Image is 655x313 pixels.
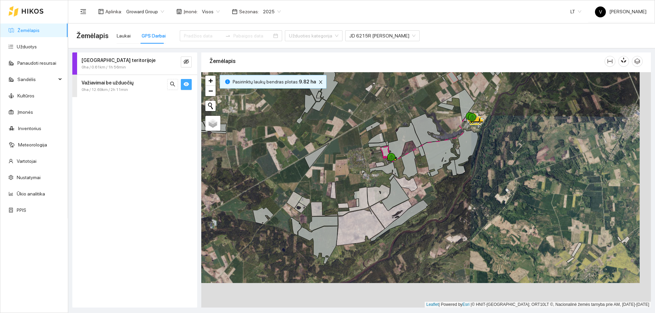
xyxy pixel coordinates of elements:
[233,32,272,40] input: Pabaigos data
[233,78,316,85] span: Pasirinktų laukų bendras plotas :
[18,142,47,147] a: Meteorologija
[205,116,220,131] a: Layers
[184,8,198,15] span: Įmonė :
[463,302,470,307] a: Esri
[17,73,56,86] span: Sandėlis
[202,6,220,17] span: Visos
[18,126,41,131] a: Inventorius
[605,59,615,64] span: column-width
[82,64,126,71] span: 0ha / 0.61km / 1h 56min
[599,6,602,17] span: V
[72,75,197,97] div: Važiavimai be užduočių0ha / 12.69km / 2h 11minsearcheye
[176,9,182,14] span: shop
[142,32,166,40] div: GPS Darbai
[17,44,37,49] a: Užduotys
[126,6,164,17] span: Groward Group
[98,9,104,14] span: layout
[225,33,231,38] span: to
[181,79,192,90] button: eye
[76,30,108,41] span: Žemėlapis
[317,80,324,84] span: close
[239,8,259,15] span: Sezonas :
[170,81,175,88] span: search
[17,175,41,180] a: Nustatymai
[17,93,34,98] a: Kultūros
[117,32,131,40] div: Laukai
[349,31,416,41] span: JD 6215R Lukas
[17,109,33,115] a: Įmonės
[208,87,213,95] span: −
[225,79,230,84] span: info-circle
[184,81,189,88] span: eye
[17,191,45,197] a: Ūkio analitika
[208,76,213,85] span: +
[184,59,189,65] span: eye-invisible
[232,9,237,14] span: calendar
[317,78,325,86] button: close
[17,207,26,213] a: PPIS
[299,79,316,84] b: 9.82 ha
[184,32,222,40] input: Pradžios data
[225,33,231,38] span: swap-right
[426,302,439,307] a: Leaflet
[471,302,472,307] span: |
[570,6,581,17] span: LT
[82,58,156,63] strong: [GEOGRAPHIC_DATA] teritorijoje
[80,9,86,15] span: menu-fold
[82,80,133,85] strong: Važiavimai be užduočių
[17,60,56,66] a: Panaudoti resursai
[76,5,90,18] button: menu-fold
[82,87,128,93] span: 0ha / 12.69km / 2h 11min
[72,52,197,75] div: [GEOGRAPHIC_DATA] teritorijoje0ha / 0.61km / 1h 56mineye-invisible
[167,79,178,90] button: search
[605,56,615,67] button: column-width
[263,6,281,17] span: 2025
[181,57,192,67] button: eye-invisible
[17,158,37,164] a: Vartotojai
[105,8,122,15] span: Aplinka :
[209,51,605,71] div: Žemėlapis
[205,101,216,111] button: Initiate a new search
[205,86,216,96] a: Zoom out
[425,302,651,308] div: | Powered by © HNIT-[GEOGRAPHIC_DATA]; ORT10LT ©, Nacionalinė žemės tarnyba prie AM, [DATE]-[DATE]
[205,76,216,86] a: Zoom in
[595,9,646,14] span: [PERSON_NAME]
[17,28,40,33] a: Žemėlapis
